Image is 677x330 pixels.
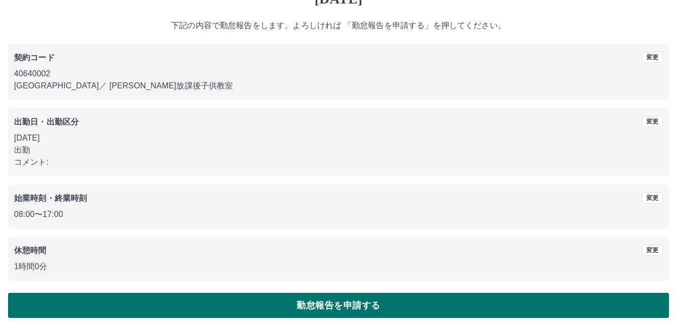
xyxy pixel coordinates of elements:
p: [DATE] [14,132,663,144]
b: 休憩時間 [14,246,47,255]
p: 08:00 〜 17:00 [14,208,663,221]
p: 1時間0分 [14,261,663,273]
b: 契約コード [14,53,55,62]
button: 変更 [642,192,663,203]
p: 出勤 [14,144,663,156]
b: 出勤日・出勤区分 [14,118,79,126]
p: コメント: [14,156,663,168]
p: [GEOGRAPHIC_DATA] ／ [PERSON_NAME]放課後子供教室 [14,80,663,92]
p: 下記の内容で勤怠報告をします。よろしければ 「勤怠報告を申請する」を押してください。 [8,20,669,32]
button: 変更 [642,245,663,256]
button: 変更 [642,52,663,63]
b: 始業時刻・終業時刻 [14,194,87,202]
p: 40640002 [14,68,663,80]
button: 勤怠報告を申請する [8,293,669,318]
button: 変更 [642,116,663,127]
